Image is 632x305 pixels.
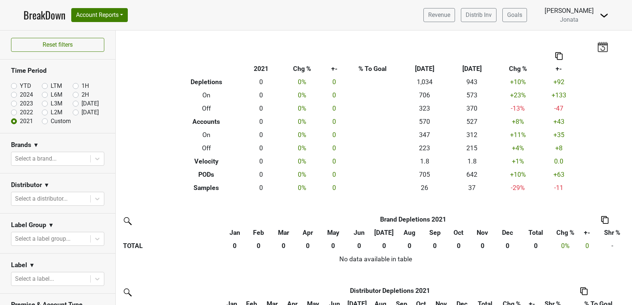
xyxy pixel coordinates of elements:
th: May: activate to sort column ascending [319,226,347,239]
td: +35 [540,128,578,141]
td: 0 [324,141,344,155]
td: 0 % [280,75,324,89]
td: 0 % [280,155,324,168]
img: Dropdown Menu [600,11,608,20]
td: 0 % [280,141,324,155]
label: L6M [51,90,62,99]
td: 26 [401,181,448,194]
td: 705 [401,168,448,181]
th: Total: activate to sort column ascending [520,226,552,239]
td: 573 [448,89,496,102]
th: PODs [170,168,242,181]
th: Dec: activate to sort column ascending [495,226,520,239]
th: +-: activate to sort column ascending [579,226,595,239]
th: +- [540,62,578,75]
td: -11 [540,181,578,194]
label: Custom [51,117,71,126]
th: 0 [347,239,371,252]
th: Jan: activate to sort column ascending [223,226,247,239]
label: 2022 [20,108,33,117]
td: 0 [242,102,280,115]
th: Off [170,102,242,115]
button: Reset filters [11,38,104,52]
th: 0 [520,239,552,252]
td: +23 % [496,89,540,102]
td: -47 [540,102,578,115]
td: +133 [540,89,578,102]
span: ▼ [44,181,50,190]
th: [DATE] [401,62,448,75]
td: 0 [324,102,344,115]
td: 0 % [280,115,324,128]
div: [PERSON_NAME] [545,6,594,15]
td: 1.8 [448,155,496,168]
a: BreakDown [24,7,65,23]
td: 0 % [280,168,324,181]
th: Aug: activate to sort column ascending [397,226,422,239]
label: [DATE] [82,99,99,108]
td: -13 % [496,102,540,115]
label: 2023 [20,99,33,108]
td: - [595,239,630,252]
th: On [170,128,242,141]
label: YTD [20,82,31,90]
td: 0 % [280,181,324,194]
span: Jonata [560,16,578,23]
td: 0 [324,181,344,194]
label: LTM [51,82,62,90]
label: 1H [82,82,89,90]
h3: Brands [11,141,31,149]
td: 370 [448,102,496,115]
th: Off [170,141,242,155]
span: 0 [585,242,589,250]
th: % To Goal [344,62,401,75]
th: 0 [447,239,470,252]
th: 0 [270,239,296,252]
td: +11 % [496,128,540,141]
img: last_updated_date [597,42,608,52]
button: Account Reports [71,8,128,22]
td: -29 % [496,181,540,194]
th: Depletions [170,75,242,89]
th: Apr: activate to sort column ascending [296,226,319,239]
th: 0 [495,239,520,252]
td: +43 [540,115,578,128]
td: +10 % [496,75,540,89]
th: Chg % [280,62,324,75]
th: On [170,89,242,102]
th: Velocity [170,155,242,168]
td: +10 % [496,168,540,181]
th: [DATE] [448,62,496,75]
img: filter [121,215,133,226]
td: 0 % [280,89,324,102]
th: Nov: activate to sort column ascending [470,226,495,239]
td: 37 [448,181,496,194]
img: Copy to clipboard [580,287,588,295]
th: Shr %: activate to sort column ascending [595,226,630,239]
td: +63 [540,168,578,181]
th: 0 [397,239,422,252]
td: +4 % [496,141,540,155]
th: 0 [223,239,247,252]
img: Copy to clipboard [601,216,608,224]
th: Chg % [496,62,540,75]
td: No data available in table [121,252,630,266]
td: 0 [324,155,344,168]
td: 0 [324,115,344,128]
td: 0 [242,89,280,102]
td: 0 [242,75,280,89]
th: Samples [170,181,242,194]
th: Brand Depletions 2021 [247,213,579,226]
th: &nbsp;: activate to sort column ascending [121,226,223,239]
a: Distrib Inv [461,8,496,22]
span: 0% [561,242,570,250]
td: 0 % [280,128,324,141]
td: 943 [448,75,496,89]
a: Revenue [423,8,455,22]
th: Jun: activate to sort column ascending [347,226,371,239]
td: 0 [242,128,280,141]
th: Mar: activate to sort column ascending [270,226,296,239]
label: L2M [51,108,62,117]
label: [DATE] [82,108,99,117]
td: +92 [540,75,578,89]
